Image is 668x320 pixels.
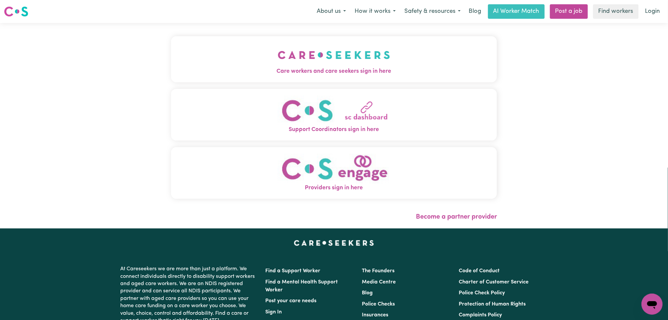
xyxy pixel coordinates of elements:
a: The Founders [362,268,395,274]
a: Code of Conduct [459,268,500,274]
a: Blog [465,4,485,19]
a: Login [641,4,664,19]
button: Safety & resources [400,5,465,18]
a: Become a partner provider [416,214,497,220]
a: Sign In [266,309,282,315]
iframe: Button to launch messaging window [642,294,663,315]
a: Police Checks [362,302,395,307]
button: About us [312,5,350,18]
a: Find workers [593,4,639,19]
a: AI Worker Match [488,4,545,19]
a: Find a Support Worker [266,268,321,274]
a: Careseekers home page [294,240,374,246]
a: Post a job [550,4,588,19]
a: Police Check Policy [459,290,505,296]
a: Charter of Customer Service [459,280,529,285]
button: Care workers and care seekers sign in here [171,36,497,82]
a: Find a Mental Health Support Worker [266,280,338,293]
button: Providers sign in here [171,147,497,199]
img: Careseekers logo [4,6,28,17]
a: Complaints Policy [459,312,502,318]
button: Support Coordinators sign in here [171,89,497,141]
a: Post your care needs [266,298,317,304]
span: Providers sign in here [171,184,497,192]
a: Media Centre [362,280,396,285]
a: Protection of Human Rights [459,302,526,307]
span: Support Coordinators sign in here [171,125,497,134]
a: Careseekers logo [4,4,28,19]
span: Care workers and care seekers sign in here [171,67,497,76]
a: Blog [362,290,373,296]
button: How it works [350,5,400,18]
a: Insurances [362,312,389,318]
